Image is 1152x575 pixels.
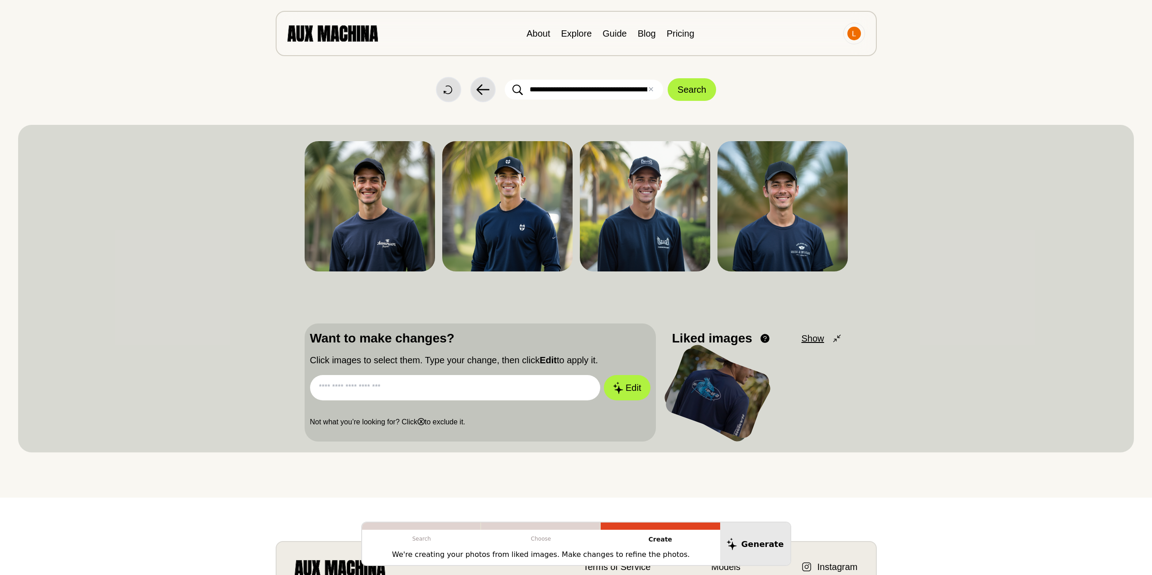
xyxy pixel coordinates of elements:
a: Terms of Service [583,560,651,574]
img: AUX MACHINA [287,25,378,41]
button: Edit [604,375,650,400]
a: Blog [638,29,656,38]
img: Instagram [801,561,812,572]
p: Not what you’re looking for? Click to exclude it. [310,417,650,428]
button: Show [801,332,842,345]
b: ⓧ [417,418,425,426]
button: Generate [720,523,790,565]
b: Edit [540,355,557,365]
a: Models [711,560,740,574]
p: Want to make changes? [310,329,650,348]
p: Search [362,530,482,548]
button: ✕ [648,84,654,95]
button: Back [470,77,496,102]
span: Show [801,332,824,345]
a: Explore [561,29,592,38]
img: Search result [442,141,573,271]
p: Liked images [672,329,752,348]
p: We're creating your photos from liked images. Make changes to refine the photos. [392,549,690,560]
a: Pricing [667,29,694,38]
p: Click images to select them. Type your change, then click to apply it. [310,353,650,367]
img: Search result [717,141,848,271]
p: Create [601,530,720,549]
p: Choose [481,530,601,548]
a: About [526,29,550,38]
a: Instagram [801,560,858,574]
img: Avatar [847,27,861,40]
img: Search result [580,141,710,271]
button: Search [668,78,716,101]
a: Guide [602,29,626,38]
img: Search result [305,141,435,271]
